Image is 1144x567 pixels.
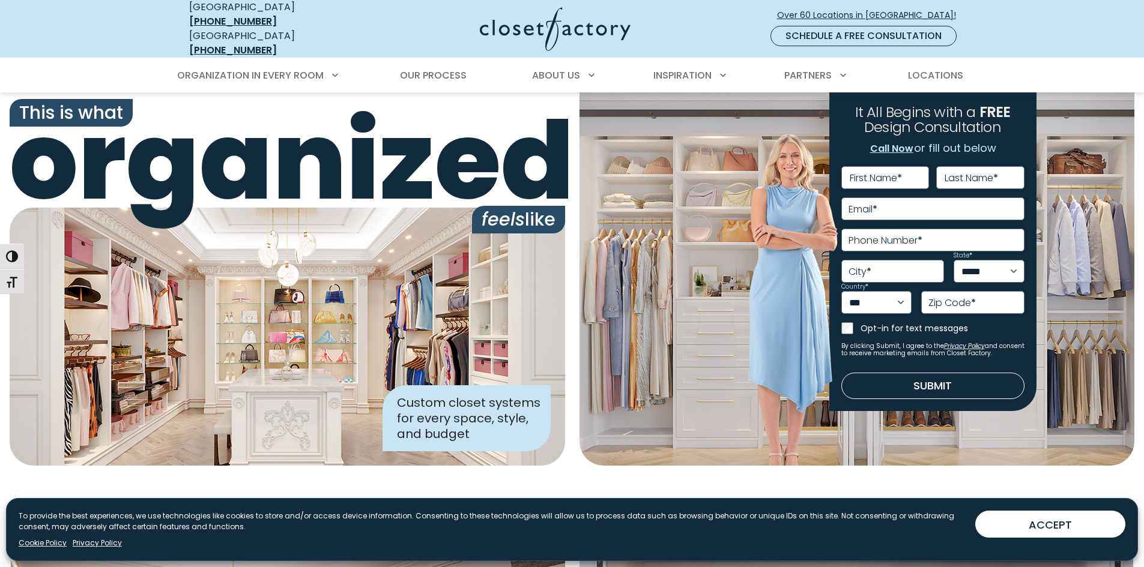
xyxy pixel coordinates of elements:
[73,538,122,548] a: Privacy Policy
[945,173,998,183] label: Last Name
[861,322,1024,334] label: Opt-in for text messages
[841,343,1024,357] small: By clicking Submit, I agree to the and consent to receive marketing emails from Closet Factory.
[855,102,976,122] span: It All Begins with a
[770,26,957,46] a: Schedule a Free Consultation
[777,9,966,22] span: Over 60 Locations in [GEOGRAPHIC_DATA]!
[776,5,966,26] a: Over 60 Locations in [GEOGRAPHIC_DATA]!
[864,118,1001,137] span: Design Consultation
[472,206,565,233] span: like
[19,538,67,548] a: Cookie Policy
[189,29,363,58] div: [GEOGRAPHIC_DATA]
[849,236,922,245] label: Phone Number
[849,205,877,214] label: Email
[841,373,1024,399] button: Submit
[400,68,467,82] span: Our Process
[979,102,1011,122] span: FREE
[177,68,324,82] span: Organization in Every Room
[653,68,712,82] span: Inspiration
[10,107,565,215] span: organized
[784,68,832,82] span: Partners
[532,68,580,82] span: About Us
[169,59,976,92] nav: Primary Menu
[928,298,976,308] label: Zip Code
[383,385,551,451] div: Custom closet systems for every space, style, and budget
[19,511,966,532] p: To provide the best experiences, we use technologies like cookies to store and/or access device i...
[189,14,277,28] a: [PHONE_NUMBER]
[482,206,525,232] i: feels
[944,341,985,350] a: Privacy Policy
[849,267,871,277] label: City
[870,141,914,157] a: Call Now
[480,7,631,51] img: Closet Factory Logo
[189,43,277,57] a: [PHONE_NUMBER]
[954,253,972,259] label: State
[870,140,996,157] p: or fill out below
[975,511,1125,538] button: ACCEPT
[841,284,868,290] label: Country
[850,173,902,183] label: First Name
[10,208,565,466] img: Closet Factory designed closet
[908,68,963,82] span: Locations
